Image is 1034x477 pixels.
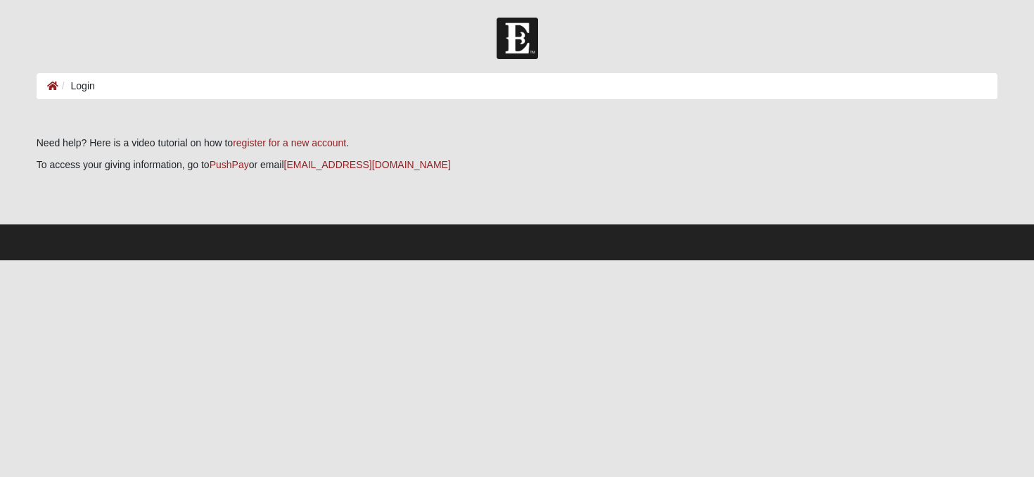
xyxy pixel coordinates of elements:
[284,159,451,170] a: [EMAIL_ADDRESS][DOMAIN_NAME]
[497,18,538,59] img: Church of Eleven22 Logo
[58,79,95,94] li: Login
[210,159,249,170] a: PushPay
[37,136,998,151] p: Need help? Here is a video tutorial on how to .
[37,158,998,172] p: To access your giving information, go to or email
[233,137,346,148] a: register for a new account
